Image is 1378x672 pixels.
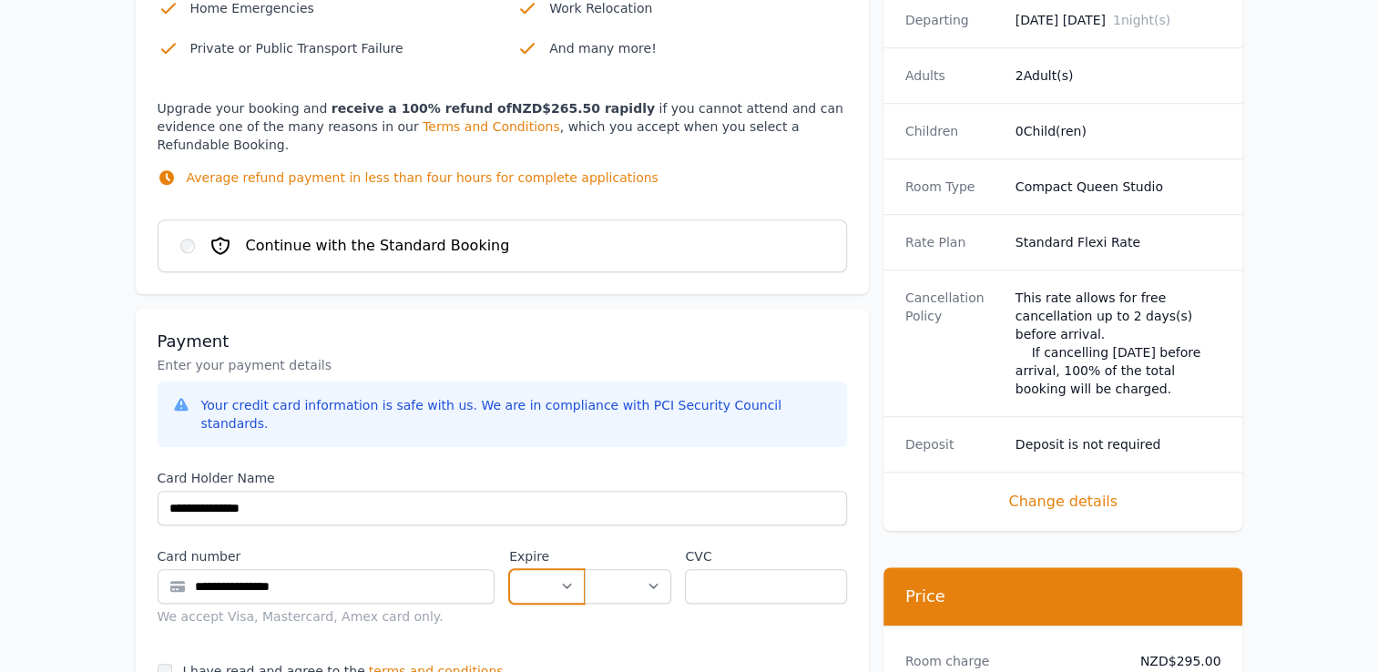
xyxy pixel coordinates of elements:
dd: Deposit is not required [1016,435,1221,453]
p: Enter your payment details [158,356,847,374]
dt: Deposit [905,435,1001,453]
div: We accept Visa, Mastercard, Amex card only. [158,607,495,626]
a: Terms and Conditions [423,119,560,134]
span: Change details [905,491,1221,513]
label: Card number [158,547,495,565]
label: Card Holder Name [158,469,847,487]
dd: [DATE] [DATE] [1016,11,1221,29]
dt: Departing [905,11,1001,29]
dd: 2 Adult(s) [1016,66,1221,85]
span: Continue with the Standard Booking [246,235,510,257]
dd: NZD$295.00 [1126,652,1221,670]
dt: Adults [905,66,1001,85]
dt: Room Type [905,178,1001,196]
h3: Price [905,585,1221,607]
dd: Compact Queen Studio [1016,178,1221,196]
strong: receive a 100% refund of NZD$265.50 rapidly [332,101,655,116]
p: Private or Public Transport Failure [190,37,488,59]
label: Expire [509,547,585,565]
dt: Rate Plan [905,233,1001,251]
dd: Standard Flexi Rate [1016,233,1221,251]
dt: Room charge [905,652,1111,670]
div: Your credit card information is safe with us. We are in compliance with PCI Security Council stan... [201,396,832,433]
p: And many more! [549,37,847,59]
label: CVC [685,547,846,565]
label: . [585,547,670,565]
span: 1 night(s) [1113,13,1170,27]
dt: Cancellation Policy [905,289,1001,398]
p: Upgrade your booking and if you cannot attend and can evidence one of the many reasons in our , w... [158,99,847,205]
dd: 0 Child(ren) [1016,122,1221,140]
h3: Payment [158,331,847,352]
dt: Children [905,122,1001,140]
div: This rate allows for free cancellation up to 2 days(s) before arrival. If cancelling [DATE] befor... [1016,289,1221,398]
p: Average refund payment in less than four hours for complete applications [187,168,658,187]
